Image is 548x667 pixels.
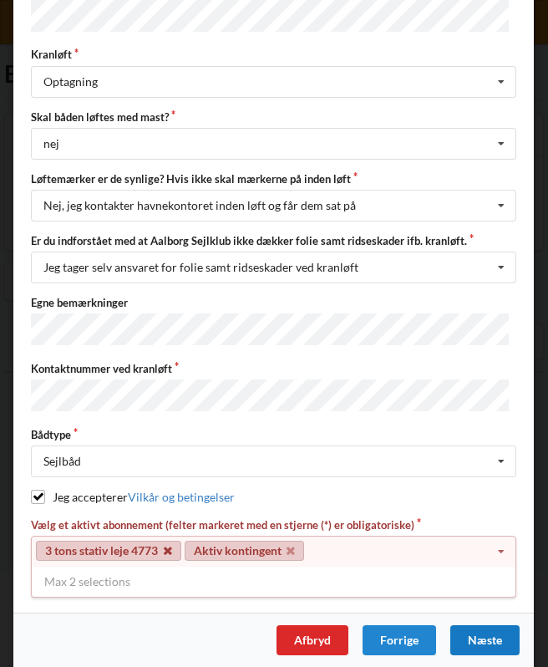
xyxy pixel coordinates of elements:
[43,138,59,150] div: nej
[31,517,516,532] label: Vælg et aktivt abonnement (felter markeret med en stjerne (*) er obligatoriske)
[277,625,348,655] div: Afbryd
[31,295,516,310] label: Egne bemærkninger
[185,541,305,561] a: Aktiv kontingent
[363,625,436,655] div: Forrige
[450,625,520,655] div: Næste
[128,490,235,504] a: Vilkår og betingelser
[43,76,98,88] div: Optagning
[43,200,356,211] div: Nej, jeg kontakter havnekontoret inden løft og får dem sat på
[31,567,516,597] div: Max 2 selections
[31,109,516,125] label: Skal båden løftes med mast?
[43,262,358,273] div: Jeg tager selv ansvaret for folie samt ridseskader ved kranløft
[31,47,516,62] label: Kranløft
[36,541,181,561] a: 3 tons stativ leje 4773
[43,456,81,467] div: Sejlbåd
[31,490,235,504] label: Jeg accepterer
[31,171,516,186] label: Løftemærker er de synlige? Hvis ikke skal mærkerne på inden løft
[31,361,516,376] label: Kontaktnummer ved kranløft
[31,427,516,442] label: Bådtype
[31,233,516,248] label: Er du indforstået med at Aalborg Sejlklub ikke dækker folie samt ridseskader ifb. kranløft.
